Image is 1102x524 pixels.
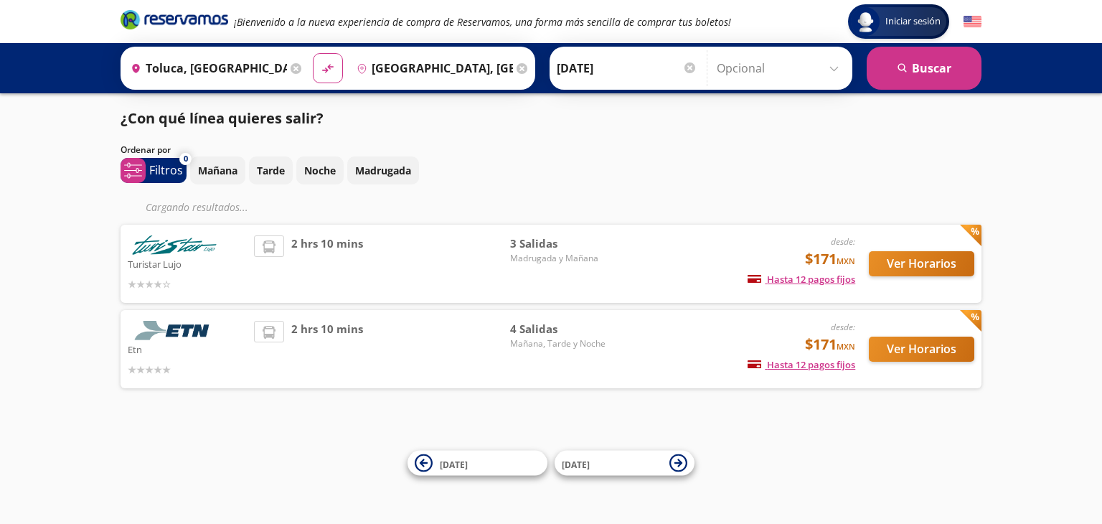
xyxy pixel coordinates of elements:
[869,337,974,362] button: Ver Horarios
[805,334,855,355] span: $171
[121,144,171,156] p: Ordenar por
[249,156,293,184] button: Tarde
[190,156,245,184] button: Mañana
[510,337,611,350] span: Mañana, Tarde y Noche
[510,252,611,265] span: Madrugada y Mañana
[257,163,285,178] p: Tarde
[557,50,697,86] input: Elegir Fecha
[964,13,981,31] button: English
[510,321,611,337] span: 4 Salidas
[121,9,228,34] a: Brand Logo
[128,235,221,255] img: Turistar Lujo
[304,163,336,178] p: Noche
[121,9,228,30] i: Brand Logo
[149,162,183,179] p: Filtros
[867,47,981,90] button: Buscar
[121,108,324,129] p: ¿Con qué línea quieres salir?
[510,235,611,252] span: 3 Salidas
[198,163,237,178] p: Mañana
[128,340,247,357] p: Etn
[880,14,946,29] span: Iniciar sesión
[408,451,547,476] button: [DATE]
[184,153,188,165] span: 0
[128,321,221,340] img: Etn
[869,251,974,276] button: Ver Horarios
[748,358,855,371] span: Hasta 12 pagos fijos
[555,451,694,476] button: [DATE]
[748,273,855,286] span: Hasta 12 pagos fijos
[562,458,590,470] span: [DATE]
[351,50,513,86] input: Buscar Destino
[440,458,468,470] span: [DATE]
[296,156,344,184] button: Noche
[121,158,187,183] button: 0Filtros
[347,156,419,184] button: Madrugada
[837,256,855,266] small: MXN
[291,321,363,378] span: 2 hrs 10 mins
[831,321,855,333] em: desde:
[291,235,363,292] span: 2 hrs 10 mins
[146,200,248,214] em: Cargando resultados ...
[831,235,855,248] em: desde:
[717,50,845,86] input: Opcional
[234,15,731,29] em: ¡Bienvenido a la nueva experiencia de compra de Reservamos, una forma más sencilla de comprar tus...
[125,50,287,86] input: Buscar Origen
[837,341,855,352] small: MXN
[128,255,247,272] p: Turistar Lujo
[355,163,411,178] p: Madrugada
[805,248,855,270] span: $171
